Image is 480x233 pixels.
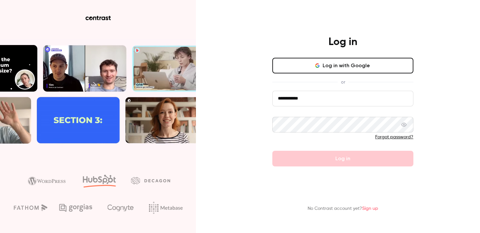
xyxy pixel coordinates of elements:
a: Sign up [362,206,378,211]
img: decagon [131,177,170,184]
button: Log in with Google [272,58,413,73]
span: or [338,79,348,85]
a: Forgot password? [375,135,413,139]
h4: Log in [328,36,357,49]
p: No Contrast account yet? [308,205,378,212]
